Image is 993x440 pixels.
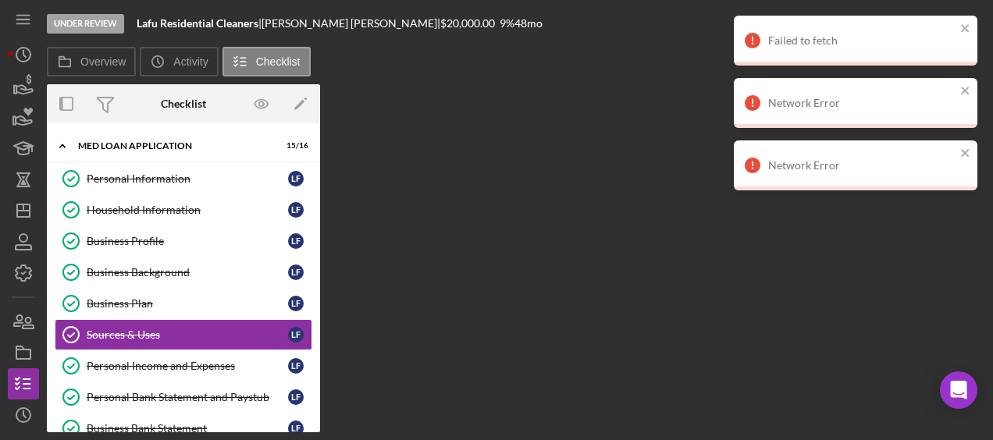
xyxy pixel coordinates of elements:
button: close [960,84,971,99]
div: Network Error [768,159,956,172]
div: Personal Income and Expenses [87,360,288,372]
div: 9 % [500,17,514,30]
a: Business PlanLF [55,288,312,319]
div: $20,000.00 [440,17,500,30]
label: Checklist [256,55,301,68]
div: [PERSON_NAME] [PERSON_NAME] | [262,17,440,30]
div: 15 / 16 [280,141,308,151]
div: Failed to fetch [768,34,956,47]
div: Network Error [768,97,956,109]
button: Overview [47,47,136,76]
div: Business Background [87,266,288,279]
div: Business Profile [87,235,288,247]
label: Activity [173,55,208,68]
div: L F [288,202,304,218]
div: Checklist [161,98,206,110]
div: Personal Bank Statement and Paystub [87,391,288,403]
div: L F [288,389,304,405]
div: Business Plan [87,297,288,310]
div: Under Review [47,14,124,34]
button: close [960,22,971,37]
div: Sources & Uses [87,328,288,341]
button: Activity [140,47,218,76]
a: Household InformationLF [55,194,312,225]
a: Personal InformationLF [55,163,312,194]
a: Personal Bank Statement and PaystubLF [55,381,312,413]
button: close [960,147,971,161]
div: L F [288,358,304,374]
div: Household Information [87,204,288,216]
div: L F [288,264,304,280]
div: L F [288,327,304,342]
div: L F [288,420,304,436]
div: 48 mo [514,17,543,30]
a: Business ProfileLF [55,225,312,257]
label: Overview [80,55,126,68]
a: Personal Income and ExpensesLF [55,350,312,381]
div: | [137,17,262,30]
a: Sources & UsesLF [55,319,312,350]
div: L F [288,233,304,249]
button: Checklist [222,47,311,76]
div: Open Intercom Messenger [940,371,977,409]
div: L F [288,171,304,186]
div: Business Bank Statement [87,422,288,435]
div: L F [288,296,304,311]
div: Personal Information [87,172,288,185]
b: Lafu Residential Cleaners [137,16,258,30]
a: Business BackgroundLF [55,257,312,288]
div: MED Loan Application [78,141,269,151]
